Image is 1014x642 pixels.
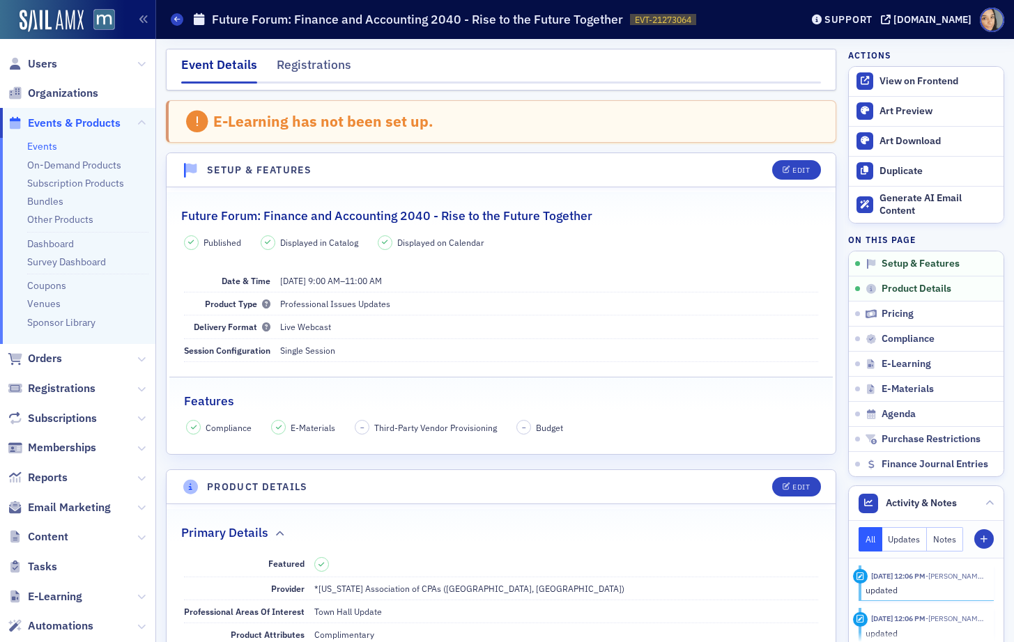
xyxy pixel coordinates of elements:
[871,613,925,623] time: 10/10/2025 12:06 PM
[882,258,960,270] span: Setup & Features
[28,440,96,455] span: Memberships
[271,583,305,594] span: Provider
[882,433,981,446] span: Purchase Restrictions
[849,126,1004,156] a: Art Download
[27,213,93,226] a: Other Products
[28,500,111,515] span: Email Marketing
[181,56,257,84] div: Event Details
[893,13,971,26] div: [DOMAIN_NAME]
[28,86,98,101] span: Organizations
[374,421,497,434] span: Third-Party Vendor Provisioning
[28,56,57,72] span: Users
[927,527,963,551] button: Notes
[882,358,931,370] span: E-Learning
[308,275,340,286] time: 9:00 AM
[8,86,98,101] a: Organizations
[184,392,234,410] h2: Features
[925,613,984,623] span: Dee Sullivan
[291,421,335,434] span: E-Materials
[314,605,382,618] div: Town Hall Update
[879,75,997,88] div: View on Frontend
[853,569,868,584] div: Update
[871,571,925,581] time: 10/10/2025 12:06 PM
[980,8,1004,32] span: Profile
[8,618,93,634] a: Automations
[181,207,592,225] h2: Future Forum: Finance and Accounting 2040 - Rise to the Future Together
[8,589,82,604] a: E-Learning
[212,11,623,28] h1: Future Forum: Finance and Accounting 2040 - Rise to the Future Together
[879,165,997,178] div: Duplicate
[881,15,976,24] button: [DOMAIN_NAME]
[859,527,882,551] button: All
[314,628,374,641] div: Complimentary
[882,383,934,396] span: E-Materials
[280,345,335,356] span: Single Session
[27,297,61,310] a: Venues
[882,408,916,421] span: Agenda
[345,275,382,286] time: 11:00 AM
[93,9,115,31] img: SailAMX
[8,411,97,426] a: Subscriptions
[28,559,57,574] span: Tasks
[28,381,95,396] span: Registrations
[849,186,1004,224] button: Generate AI Email Content
[882,308,914,320] span: Pricing
[207,163,312,178] h4: Setup & Features
[882,283,951,295] span: Product Details
[280,321,331,332] span: Live Webcast
[194,321,270,332] span: Delivery Format
[213,112,433,130] div: E-Learning has not been set up.
[27,177,124,189] a: Subscription Products
[879,105,997,118] div: Art Preview
[27,237,74,250] a: Dashboard
[27,195,63,208] a: Bundles
[886,496,957,510] span: Activity & Notes
[280,236,358,249] span: Displayed in Catalog
[20,10,84,32] img: SailAMX
[280,275,306,286] span: [DATE]
[849,67,1004,96] a: View on Frontend
[28,618,93,634] span: Automations
[882,333,935,345] span: Compliance
[84,9,115,33] a: View Homepage
[8,381,95,396] a: Registrations
[268,558,305,569] span: Featured
[277,56,351,81] div: Registrations
[879,192,997,217] div: Generate AI Email Content
[27,316,95,329] a: Sponsor Library
[28,411,97,426] span: Subscriptions
[184,606,305,617] span: Professional Areas Of Interest
[792,166,810,174] div: Edit
[8,351,62,366] a: Orders
[28,351,62,366] span: Orders
[280,298,390,309] span: Professional Issues Updates
[8,116,121,131] a: Events & Products
[27,256,106,268] a: Survey Dashboard
[792,483,810,491] div: Edit
[28,589,82,604] span: E-Learning
[181,524,268,542] h2: Primary Details
[8,559,57,574] a: Tasks
[853,612,868,627] div: Update
[28,116,121,131] span: Events & Products
[206,421,252,434] span: Compliance
[207,480,308,494] h4: Product Details
[280,275,382,286] span: –
[231,629,305,640] span: Product Attributes
[27,159,121,171] a: On-Demand Products
[8,440,96,455] a: Memberships
[882,527,928,551] button: Updates
[314,583,624,594] span: *[US_STATE] Association of CPAs ([GEOGRAPHIC_DATA], [GEOGRAPHIC_DATA])
[536,421,563,434] span: Budget
[635,14,691,26] span: EVT-21273064
[824,13,873,26] div: Support
[879,135,997,148] div: Art Download
[184,345,270,356] span: Session Configuration
[848,49,891,61] h4: Actions
[522,423,526,432] span: –
[866,584,985,596] div: updated
[849,97,1004,126] a: Art Preview
[397,236,484,249] span: Displayed on Calendar
[27,140,57,152] a: Events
